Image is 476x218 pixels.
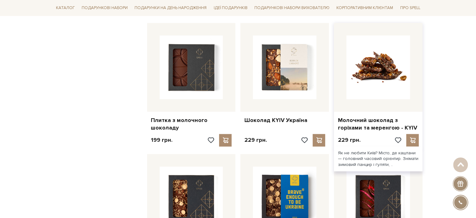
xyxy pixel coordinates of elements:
[132,3,209,13] a: Подарунки на День народження
[338,117,419,131] a: Молочний шоколад з горіхами та меренгою - KYIV
[252,3,332,13] a: Подарункові набори вихователю
[334,146,422,171] div: Як не любити Київ? Місто, де каштани — головний часовий орієнтир. Знімати зимовий панцир і гуляти...
[151,117,232,131] a: Плитка з молочного шоколаду
[397,3,422,13] a: Про Spell
[244,136,267,144] p: 229 грн.
[253,35,316,99] img: Шоколад KYIV Україна
[346,35,410,99] img: Молочний шоколад з горіхами та меренгою - KYIV
[334,3,396,13] a: Корпоративним клієнтам
[338,136,360,144] p: 229 грн.
[211,3,250,13] a: Ідеї подарунків
[244,117,325,124] a: Шоколад KYIV Україна
[54,3,77,13] a: Каталог
[151,136,172,144] p: 199 грн.
[79,3,130,13] a: Подарункові набори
